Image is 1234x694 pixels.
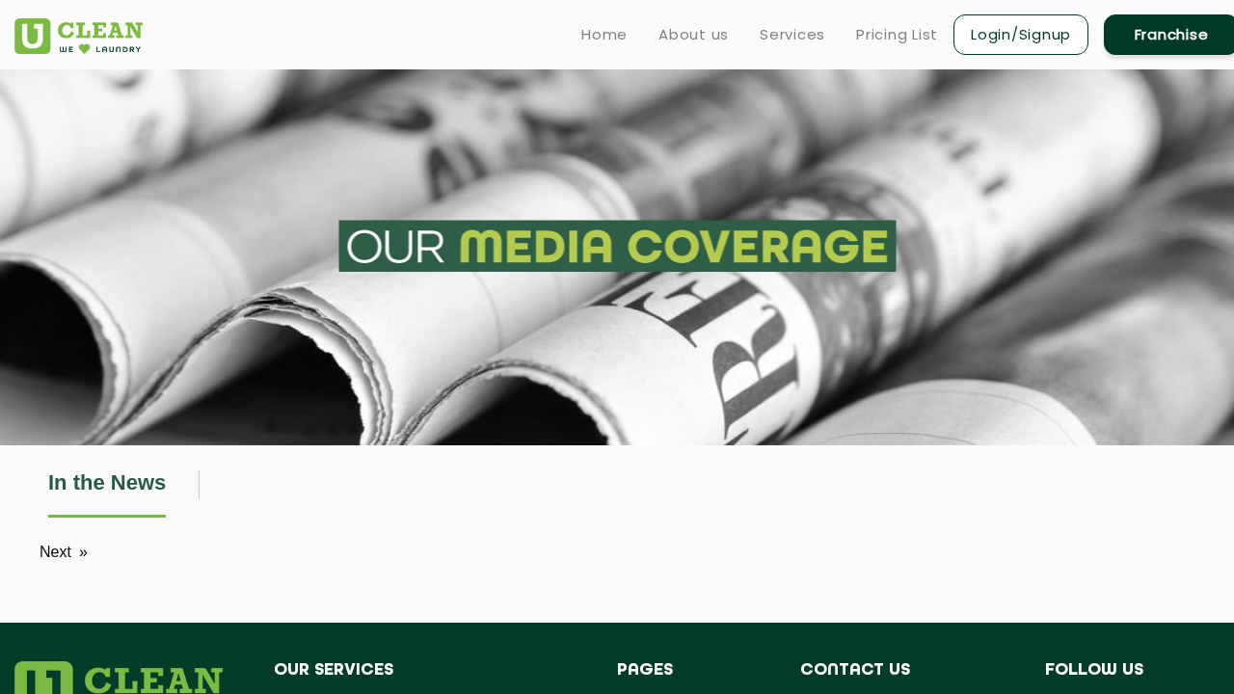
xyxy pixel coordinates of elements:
a: Next page [30,541,97,564]
a: About us [658,23,729,46]
a: Login/Signup [953,14,1088,55]
nav: Page navigation example [29,521,1224,599]
a: Pricing List [856,23,938,46]
a: In the News [48,470,166,518]
ul: Pagination [29,541,98,564]
a: Home [581,23,628,46]
a: Services [760,23,825,46]
img: UClean Laundry and Dry Cleaning [14,18,143,54]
